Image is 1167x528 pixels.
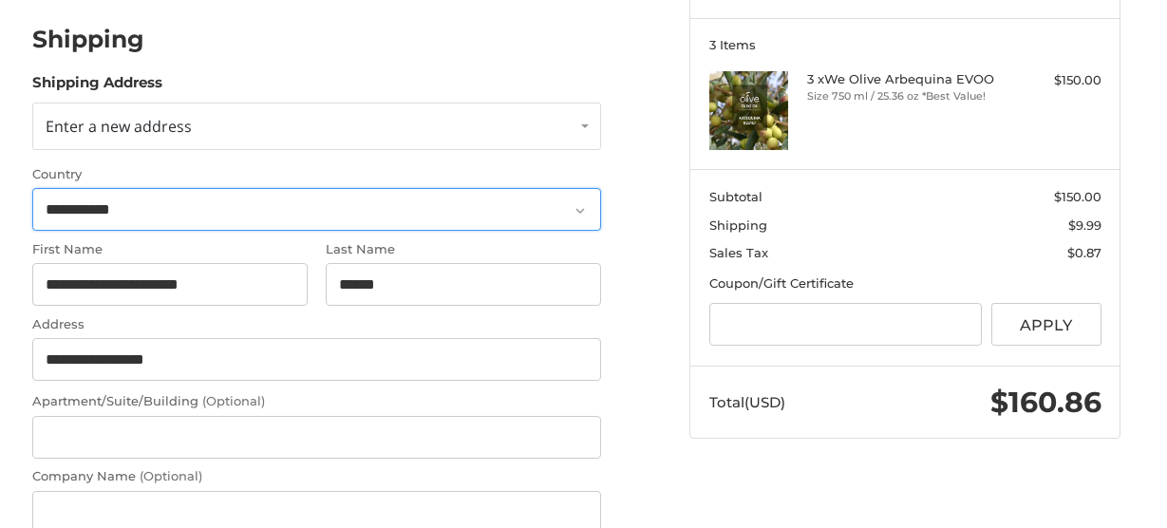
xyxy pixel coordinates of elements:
[46,116,192,137] span: Enter a new address
[709,274,1101,293] div: Coupon/Gift Certificate
[709,393,785,411] span: Total (USD)
[27,28,215,44] p: We're away right now. Please check back later!
[202,393,265,408] small: (Optional)
[32,240,308,259] label: First Name
[32,72,162,103] legend: Shipping Address
[709,37,1101,52] h3: 3 Items
[991,303,1101,346] button: Apply
[1003,71,1101,90] div: $150.00
[1068,217,1101,233] span: $9.99
[709,245,768,260] span: Sales Tax
[32,392,601,411] label: Apartment/Suite/Building
[709,189,762,204] span: Subtotal
[1054,189,1101,204] span: $150.00
[1010,477,1167,528] iframe: Google Customer Reviews
[32,165,601,184] label: Country
[807,71,999,86] h4: 3 x We Olive Arbequina EVOO
[32,315,601,334] label: Address
[709,303,983,346] input: Gift Certificate or Coupon Code
[140,468,202,483] small: (Optional)
[218,25,241,47] button: Open LiveChat chat widget
[709,217,767,233] span: Shipping
[32,103,601,150] a: Enter or select a different address
[807,88,999,104] li: Size 750 ml / 25.36 oz *Best Value!
[32,467,601,486] label: Company Name
[32,25,144,54] h2: Shipping
[990,385,1101,420] span: $160.86
[326,240,601,259] label: Last Name
[1067,245,1101,260] span: $0.87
